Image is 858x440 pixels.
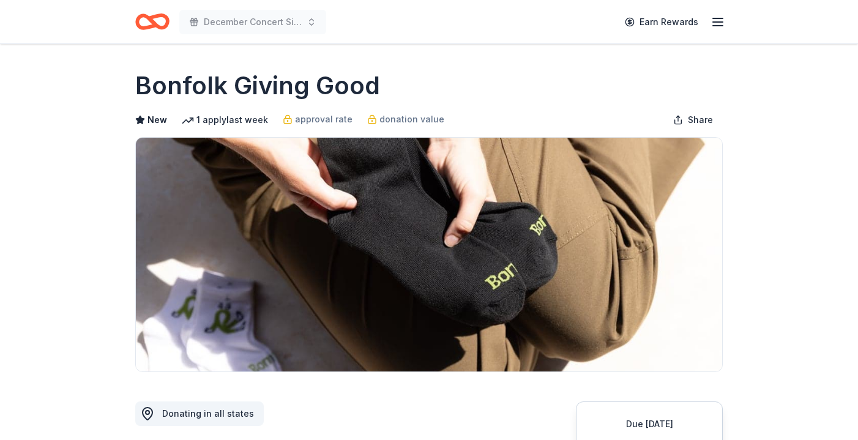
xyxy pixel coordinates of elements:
[688,113,713,127] span: Share
[179,10,326,34] button: December Concert Silent Auction
[147,113,167,127] span: New
[182,113,268,127] div: 1 apply last week
[135,69,380,103] h1: Bonfolk Giving Good
[379,112,444,127] span: donation value
[162,408,254,419] span: Donating in all states
[663,108,723,132] button: Share
[367,112,444,127] a: donation value
[295,112,353,127] span: approval rate
[136,138,722,371] img: Image for Bonfolk Giving Good
[591,417,707,431] div: Due [DATE]
[135,7,170,36] a: Home
[617,11,706,33] a: Earn Rewards
[283,112,353,127] a: approval rate
[204,15,302,29] span: December Concert Silent Auction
